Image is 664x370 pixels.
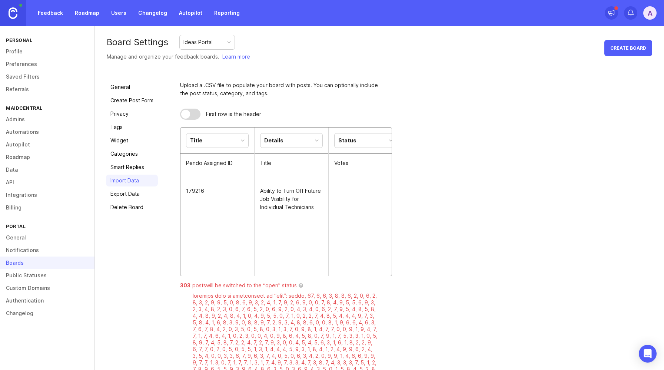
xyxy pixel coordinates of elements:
div: Board Settings [107,38,168,47]
a: Categories [106,148,158,160]
div: Status [338,136,356,145]
a: Privacy [106,108,158,120]
td: Pendo Assigned ID [180,153,255,181]
div: Manage and organize your feedback boards. [107,53,250,61]
td: Votes [329,153,403,181]
button: Create Board [604,40,652,56]
span: Create Board [610,45,646,51]
a: Autopilot [175,6,207,20]
a: Export Data [106,188,158,200]
a: Import Data [106,175,158,186]
a: Roadmap [70,6,104,20]
a: Smart Replies [106,161,158,173]
a: Learn more [222,53,250,61]
a: Feedback [33,6,67,20]
div: Upload a .CSV file to populate your board with posts. You can optionally include the post status,... [180,81,384,98]
div: posts will be switched to the “open” status [192,282,297,289]
a: Users [107,6,131,20]
td: Title [255,153,329,181]
div: Open Intercom Messenger [639,345,657,363]
div: First row is the header [200,112,261,117]
a: Reporting [210,6,244,20]
a: Delete Board [106,201,158,213]
a: Tags [106,121,158,133]
div: Details [264,136,283,145]
a: Changelog [134,6,172,20]
a: Widget [106,135,158,146]
span: ? [299,283,303,288]
div: Ideas Portal [183,38,213,46]
div: 303 [180,282,190,289]
button: A [643,6,657,20]
div: Title [190,136,202,145]
img: Canny Home [9,7,17,19]
a: General [106,81,158,93]
a: Create Post Form [106,95,158,106]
